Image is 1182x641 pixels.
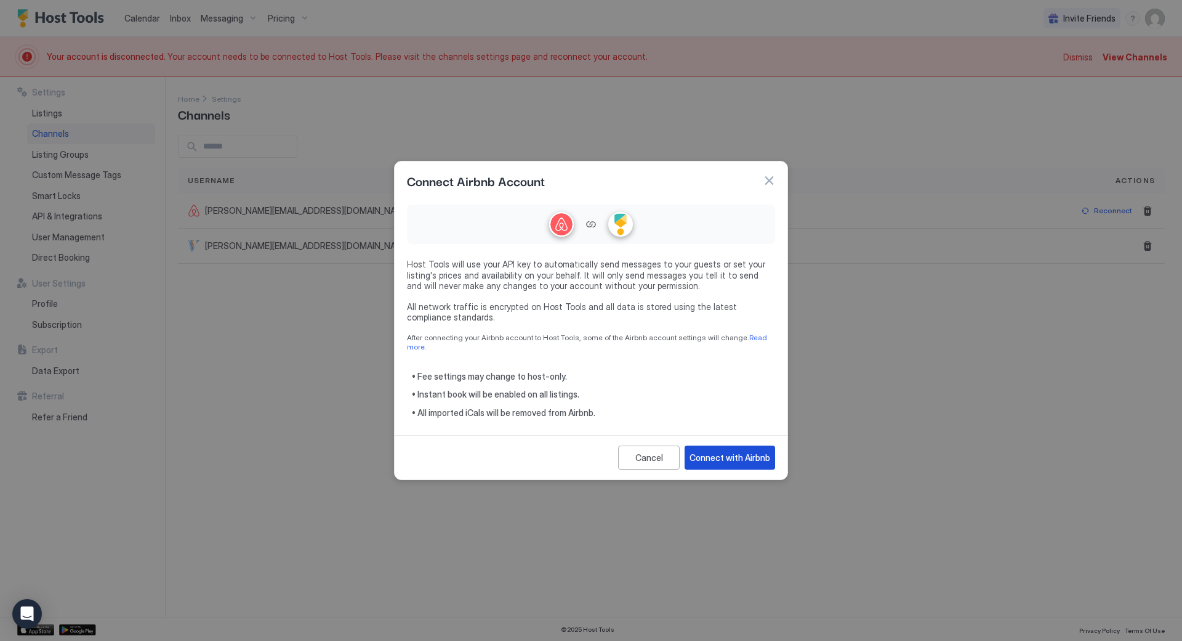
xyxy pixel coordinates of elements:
span: Host Tools will use your API key to automatically send messages to your guests or set your listin... [407,259,775,292]
div: Cancel [635,451,663,464]
button: Connect with Airbnb [685,446,775,470]
div: Connect with Airbnb [689,451,770,464]
span: • Fee settings may change to host-only. [412,371,775,382]
span: All network traffic is encrypted on Host Tools and all data is stored using the latest compliance... [407,301,775,323]
a: Read more. [407,333,769,351]
button: Cancel [618,446,680,470]
span: After connecting your Airbnb account to Host Tools, some of the Airbnb account settings will change. [407,333,775,351]
span: Connect Airbnb Account [407,171,545,190]
span: • All imported iCals will be removed from Airbnb. [412,407,775,418]
span: • Instant book will be enabled on all listings. [412,389,775,400]
div: Open Intercom Messenger [12,599,42,629]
